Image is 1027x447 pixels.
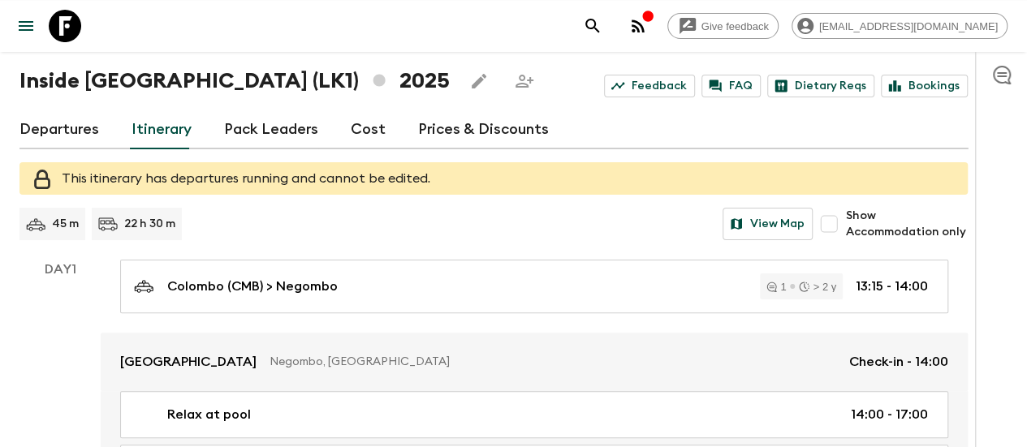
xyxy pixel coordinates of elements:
[224,110,318,149] a: Pack Leaders
[19,260,101,279] p: Day 1
[418,110,549,149] a: Prices & Discounts
[723,208,813,240] button: View Map
[849,352,948,372] p: Check-in - 14:00
[767,75,874,97] a: Dietary Reqs
[799,282,836,292] div: > 2 y
[463,65,495,97] button: Edit this itinerary
[766,282,786,292] div: 1
[120,391,948,438] a: Relax at pool14:00 - 17:00
[508,65,541,97] span: Share this itinerary
[120,260,948,313] a: Colombo (CMB) > Negombo1> 2 y13:15 - 14:00
[856,277,928,296] p: 13:15 - 14:00
[693,20,778,32] span: Give feedback
[19,110,99,149] a: Departures
[701,75,761,97] a: FAQ
[604,75,695,97] a: Feedback
[845,208,968,240] span: Show Accommodation only
[667,13,779,39] a: Give feedback
[851,405,928,424] p: 14:00 - 17:00
[10,10,42,42] button: menu
[167,277,338,296] p: Colombo (CMB) > Negombo
[576,10,609,42] button: search adventures
[881,75,968,97] a: Bookings
[62,172,430,185] span: This itinerary has departures running and cannot be edited.
[101,333,968,391] a: [GEOGRAPHIC_DATA]Negombo, [GEOGRAPHIC_DATA]Check-in - 14:00
[810,20,1007,32] span: [EMAIL_ADDRESS][DOMAIN_NAME]
[351,110,386,149] a: Cost
[792,13,1008,39] div: [EMAIL_ADDRESS][DOMAIN_NAME]
[19,65,450,97] h1: Inside [GEOGRAPHIC_DATA] (LK1) 2025
[124,216,175,232] p: 22 h 30 m
[132,110,192,149] a: Itinerary
[52,216,79,232] p: 45 m
[270,354,836,370] p: Negombo, [GEOGRAPHIC_DATA]
[167,405,251,424] p: Relax at pool
[120,352,257,372] p: [GEOGRAPHIC_DATA]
